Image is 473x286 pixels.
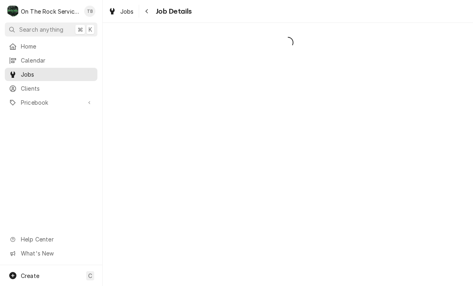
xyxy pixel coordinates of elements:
button: Search anything⌘K [5,22,97,37]
a: Jobs [5,68,97,81]
div: On The Rock Services [21,7,80,16]
button: Navigate back [141,5,154,18]
span: Clients [21,84,93,93]
a: Jobs [105,5,137,18]
span: ⌘ [77,25,83,34]
span: Create [21,272,39,279]
div: O [7,6,18,17]
a: Clients [5,82,97,95]
a: Go to Pricebook [5,96,97,109]
span: Pricebook [21,98,81,107]
a: Go to What's New [5,247,97,260]
span: Jobs [120,7,134,16]
div: Todd Brady's Avatar [84,6,95,17]
span: What's New [21,249,93,258]
span: C [88,272,92,280]
span: Calendar [21,56,93,65]
a: Home [5,40,97,53]
div: On The Rock Services's Avatar [7,6,18,17]
div: TB [84,6,95,17]
span: Jobs [21,70,93,79]
span: Job Details [154,6,192,17]
a: Calendar [5,54,97,67]
a: Go to Help Center [5,233,97,246]
span: Help Center [21,235,93,243]
span: Search anything [19,25,63,34]
span: Home [21,42,93,51]
span: Loading... [103,34,473,51]
span: K [89,25,92,34]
